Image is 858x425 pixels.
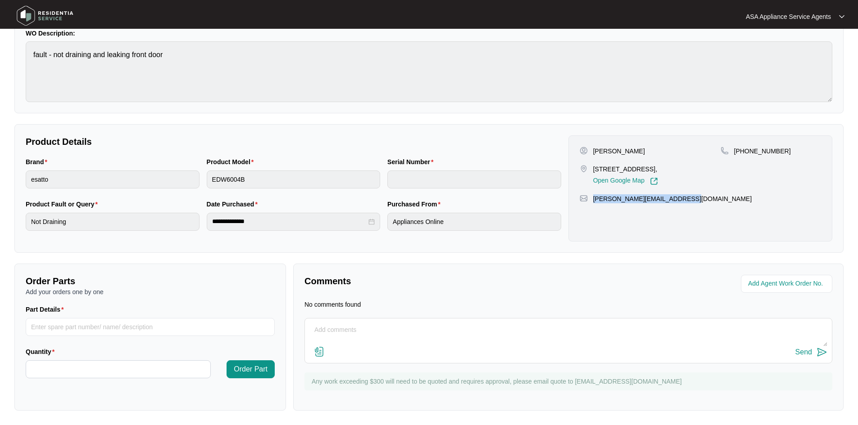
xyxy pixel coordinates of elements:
[26,135,561,148] p: Product Details
[593,147,645,156] p: [PERSON_NAME]
[387,170,561,188] input: Serial Number
[26,200,101,209] label: Product Fault or Query
[795,348,812,356] div: Send
[593,165,658,174] p: [STREET_ADDRESS],
[593,177,658,185] a: Open Google Map
[26,41,832,102] textarea: fault - not draining and leaking front door
[26,347,58,356] label: Quantity
[14,2,77,29] img: residentia service logo
[580,194,588,202] img: map-pin
[207,157,258,166] label: Product Model
[207,200,261,209] label: Date Purchased
[26,213,200,231] input: Product Fault or Query
[207,170,381,188] input: Product Model
[839,14,844,19] img: dropdown arrow
[593,194,752,203] p: [PERSON_NAME][EMAIL_ADDRESS][DOMAIN_NAME]
[721,147,729,155] img: map-pin
[234,364,268,375] span: Order Part
[26,287,275,296] p: Add your orders one by one
[26,361,210,378] input: Quantity
[795,346,827,358] button: Send
[387,157,437,166] label: Serial Number
[746,12,831,21] p: ASA Appliance Service Agents
[387,213,561,231] input: Purchased From
[26,170,200,188] input: Brand
[387,200,444,209] label: Purchased From
[26,157,51,166] label: Brand
[314,346,325,357] img: file-attachment-doc.svg
[817,347,827,358] img: send-icon.svg
[304,300,361,309] p: No comments found
[650,177,658,185] img: Link-External
[26,305,68,314] label: Part Details
[580,147,588,155] img: user-pin
[26,275,275,287] p: Order Parts
[734,147,791,156] p: [PHONE_NUMBER]
[227,360,275,378] button: Order Part
[748,278,827,289] input: Add Agent Work Order No.
[26,29,832,38] p: WO Description:
[26,318,275,336] input: Part Details
[212,217,367,226] input: Date Purchased
[580,165,588,173] img: map-pin
[304,275,562,287] p: Comments
[312,377,828,386] p: Any work exceeding $300 will need to be quoted and requires approval, please email quote to [EMAI...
